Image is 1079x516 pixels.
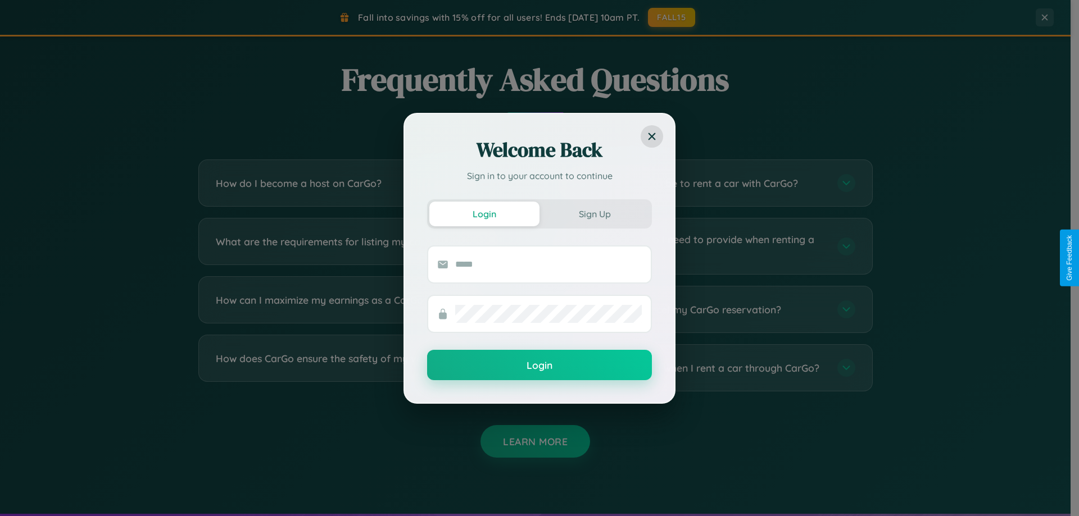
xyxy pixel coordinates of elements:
[427,169,652,182] p: Sign in to your account to continue
[427,136,652,163] h2: Welcome Back
[539,202,650,226] button: Sign Up
[429,202,539,226] button: Login
[427,350,652,380] button: Login
[1066,235,1073,281] div: Give Feedback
